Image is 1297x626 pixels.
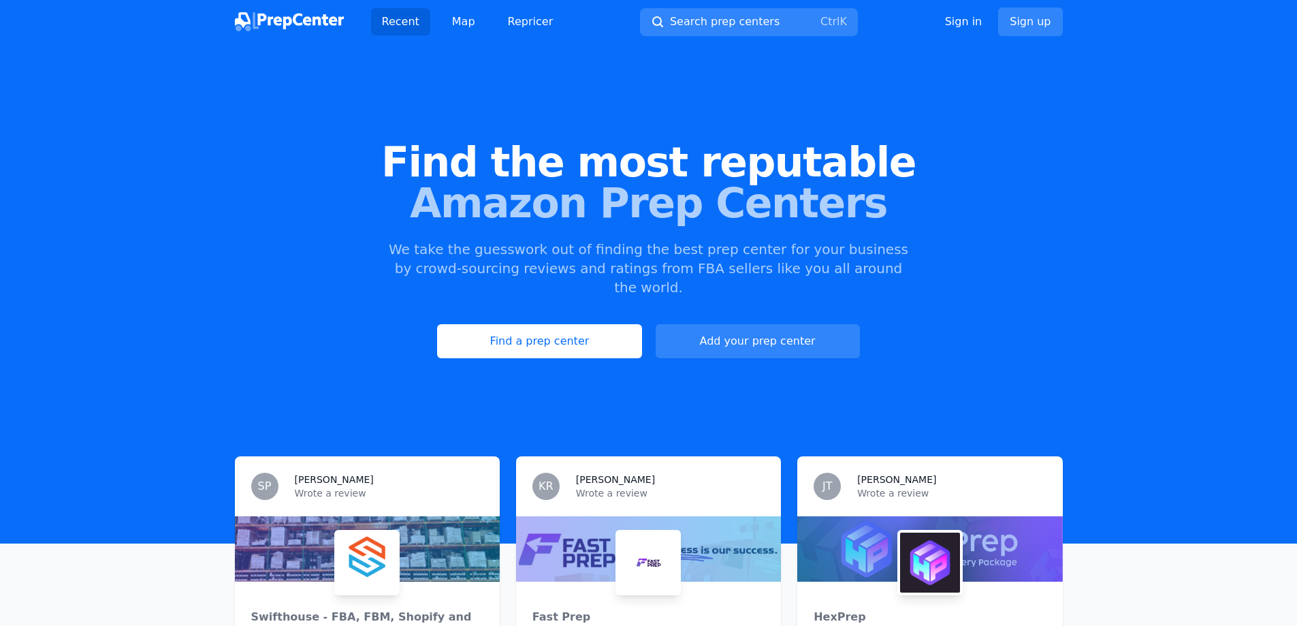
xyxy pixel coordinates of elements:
[857,486,1046,500] p: Wrote a review
[235,12,344,31] img: PrepCenter
[371,8,430,35] a: Recent
[576,486,765,500] p: Wrote a review
[814,609,1046,625] div: HexPrep
[900,533,960,593] img: HexPrep
[945,14,982,30] a: Sign in
[539,481,554,492] span: KR
[22,142,1275,183] span: Find the most reputable
[576,473,655,486] h3: [PERSON_NAME]
[295,473,374,486] h3: [PERSON_NAME]
[437,324,641,358] a: Find a prep center
[822,481,833,492] span: JT
[640,8,858,36] button: Search prep centersCtrlK
[618,533,678,593] img: Fast Prep
[295,486,483,500] p: Wrote a review
[441,8,486,35] a: Map
[532,609,765,625] div: Fast Prep
[337,533,397,593] img: Swifthouse - FBA, FBM, Shopify and more
[258,481,272,492] span: SP
[656,324,860,358] a: Add your prep center
[857,473,936,486] h3: [PERSON_NAME]
[497,8,564,35] a: Repricer
[670,14,780,30] span: Search prep centers
[22,183,1275,223] span: Amazon Prep Centers
[820,15,839,28] kbd: Ctrl
[387,240,910,297] p: We take the guesswork out of finding the best prep center for your business by crowd-sourcing rev...
[998,7,1062,36] a: Sign up
[839,15,847,28] kbd: K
